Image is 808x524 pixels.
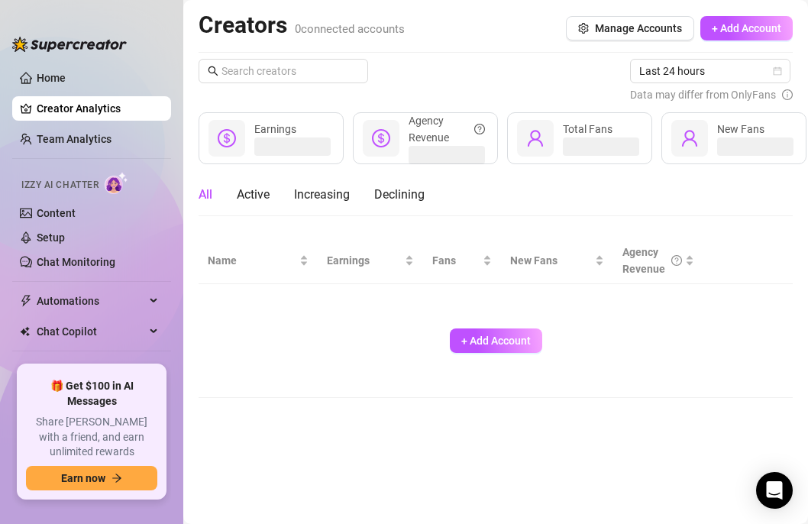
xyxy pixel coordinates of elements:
span: info-circle [782,86,793,103]
span: Earnings [254,123,296,135]
span: search [208,66,218,76]
h2: Creators [199,11,405,40]
span: setting [578,23,589,34]
span: Share [PERSON_NAME] with a friend, and earn unlimited rewards [26,415,157,460]
a: Chat Monitoring [37,256,115,268]
div: Declining [374,186,425,204]
th: New Fans [501,238,613,284]
th: Name [199,238,318,284]
span: question-circle [474,112,485,146]
span: New Fans [717,123,764,135]
a: Home [37,72,66,84]
a: Creator Analytics [37,96,159,121]
img: logo-BBDzfeDw.svg [12,37,127,52]
button: Earn nowarrow-right [26,466,157,490]
span: 🎁 Get $100 in AI Messages [26,379,157,409]
span: Total Fans [563,123,612,135]
span: + Add Account [461,335,531,347]
span: Manage Accounts [595,22,682,34]
span: thunderbolt [20,295,32,307]
a: Setup [37,231,65,244]
button: + Add Account [450,328,542,353]
div: Open Intercom Messenger [756,472,793,509]
button: + Add Account [700,16,793,40]
span: + Add Account [712,22,781,34]
th: Fans [423,238,501,284]
span: Izzy AI Chatter [21,178,99,192]
img: Chat Copilot [20,326,30,337]
div: Increasing [294,186,350,204]
span: question-circle [671,244,682,277]
span: Automations [37,289,145,313]
div: Agency Revenue [622,244,682,277]
span: Fans [432,252,480,269]
input: Search creators [221,63,347,79]
span: user [526,129,545,147]
span: Earn now [61,472,105,484]
span: dollar-circle [218,129,236,147]
div: All [199,186,212,204]
span: 0 connected accounts [295,22,405,36]
th: Earnings [318,238,423,284]
a: Content [37,207,76,219]
span: dollar-circle [372,129,390,147]
div: Agency Revenue [409,112,485,146]
span: Name [208,252,296,269]
img: AI Chatter [105,172,128,194]
span: New Fans [510,252,592,269]
button: Manage Accounts [566,16,694,40]
span: Chat Copilot [37,319,145,344]
span: Last 24 hours [639,60,781,82]
span: calendar [773,66,782,76]
a: Team Analytics [37,133,112,145]
span: Data may differ from OnlyFans [630,86,776,103]
span: arrow-right [112,473,122,484]
span: Earnings [327,252,402,269]
span: user [680,129,699,147]
div: Active [237,186,270,204]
